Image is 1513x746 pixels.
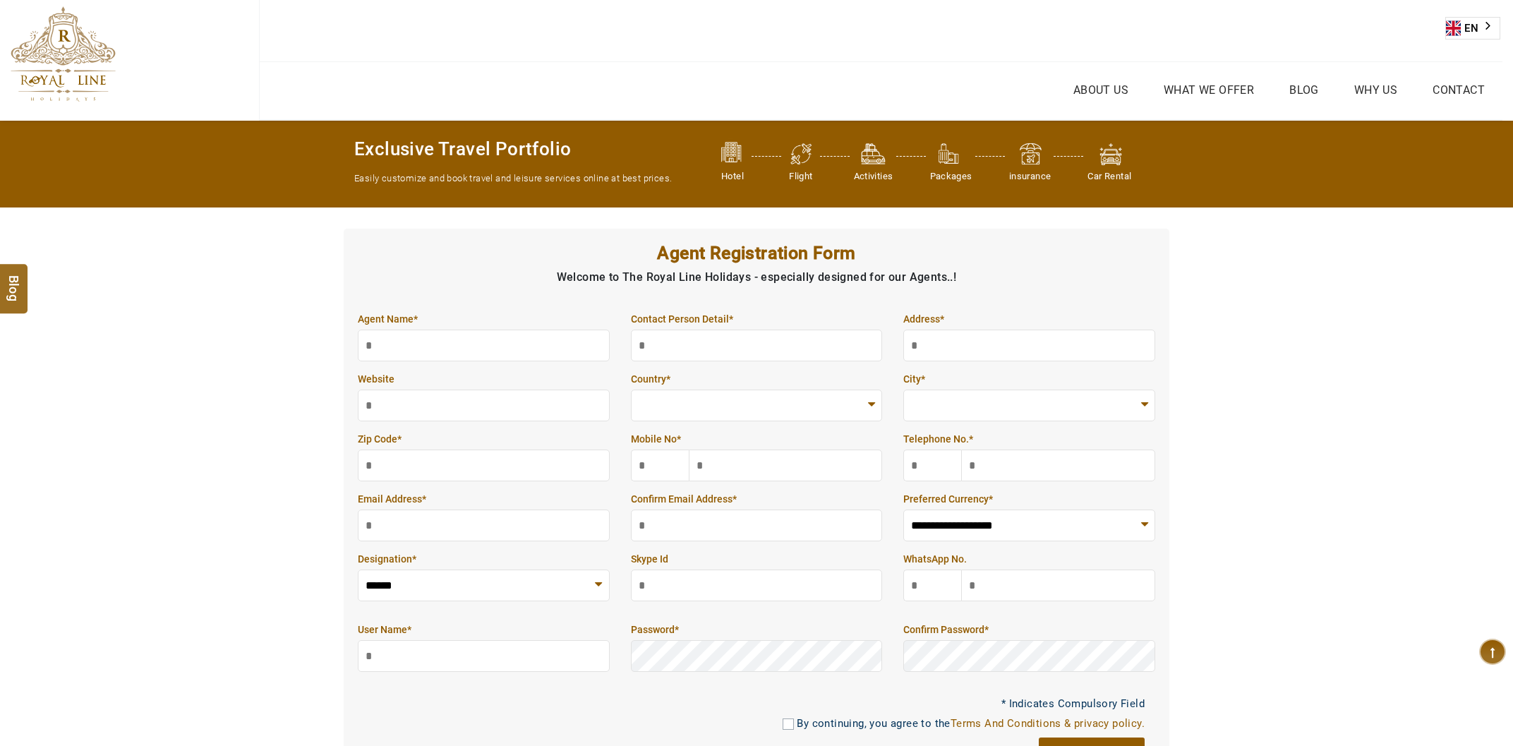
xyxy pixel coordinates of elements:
label: Confirm Password* [903,622,1155,637]
span: Blog [5,275,23,287]
label: User Name* [358,622,610,637]
div: Language [1445,17,1500,40]
label: City* [903,372,1155,386]
a: Terms And Conditions & privacy policy. [951,717,1145,730]
label: Zip Code* [358,432,610,446]
h3: Exclusive Travel Portfolio [354,138,677,161]
label: Address* [903,312,1155,326]
label: Agent Name* [358,312,610,326]
span: Activities [854,170,893,184]
img: The Royal Line Holidays [11,6,116,102]
p: Easily customize and book travel and leisure services online at best prices. [354,172,677,186]
label: Confirm Email Address* [631,492,883,506]
label: Email Address* [358,492,610,506]
span: Flight [785,170,817,184]
label: Password* [631,622,883,637]
h3: Agent Registration Form [358,243,1155,265]
span: Packages [930,170,972,184]
label: Country* [631,372,883,386]
span: Hotel [717,170,749,184]
a: Why Us [1351,80,1401,100]
a: About Us [1070,80,1132,100]
label: Telephone No.* [903,432,1155,446]
label: Website [358,372,610,386]
p: Welcome to The Royal Line Holidays - especially designed for our Agents..! [358,268,1155,287]
label: WhatsApp No. [903,552,1155,566]
span: * Indicates Compulsory Field [1001,697,1145,711]
label: Designation* [358,552,610,566]
label: Preferred Currency* [903,492,1155,506]
span: Car Rental [1087,170,1131,184]
span: insurance [1009,170,1051,184]
a: What we Offer [1160,80,1258,100]
a: Blog [1286,80,1322,100]
a: EN [1446,18,1500,39]
div: By continuing, you agree to the [783,716,1145,730]
label: Skype Id [631,552,883,566]
label: Contact Person Detail* [631,312,883,326]
a: Contact [1429,80,1488,100]
aside: Language selected: English [1445,17,1500,40]
label: Mobile No* [631,432,883,446]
